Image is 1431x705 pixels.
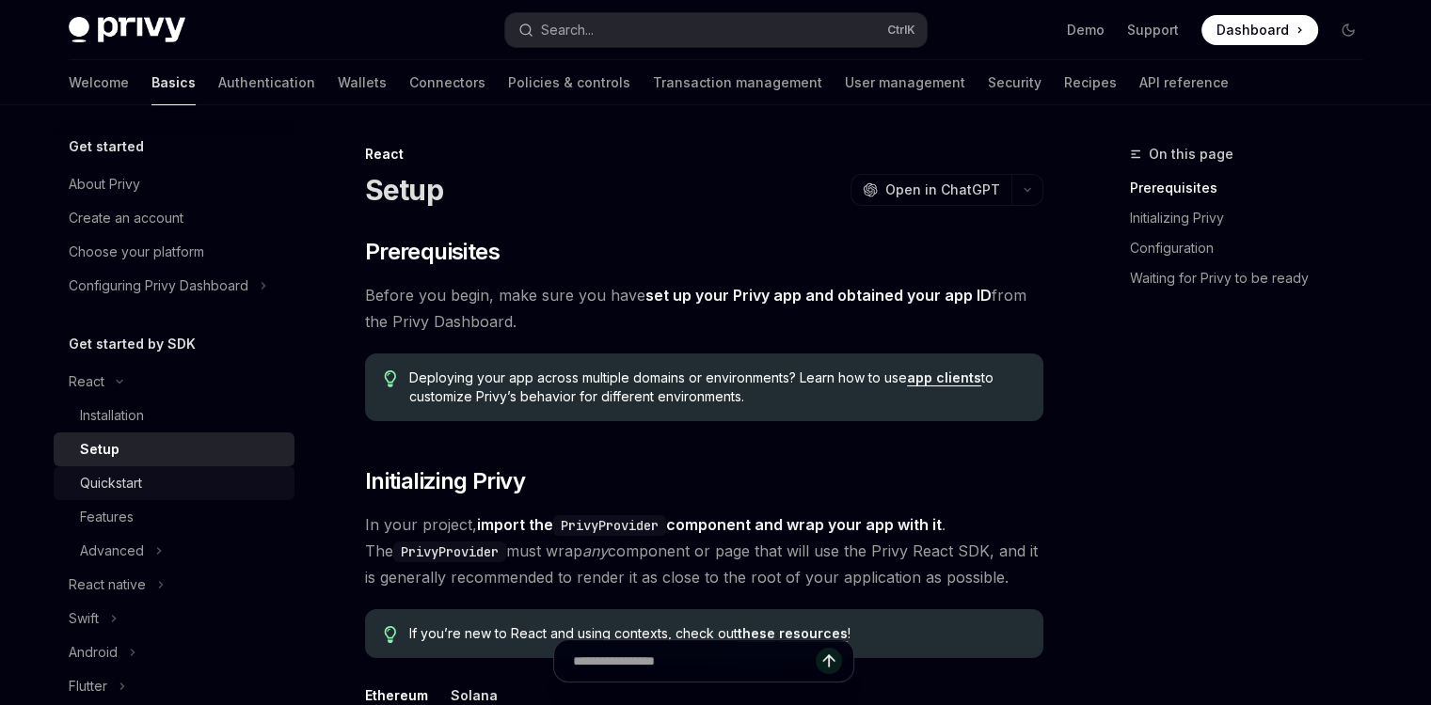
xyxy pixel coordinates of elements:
[409,368,1024,406] span: Deploying your app across multiple domains or environments? Learn how to use to customize Privy’s...
[54,201,294,235] a: Create an account
[738,625,775,642] a: these
[1149,143,1233,165] span: On this page
[69,607,99,630] div: Swift
[1067,21,1105,39] a: Demo
[151,60,196,105] a: Basics
[384,626,397,643] svg: Tip
[1216,21,1289,39] span: Dashboard
[1139,60,1229,105] a: API reference
[1130,203,1378,233] a: Initializing Privy
[779,625,848,642] a: resources
[69,60,129,105] a: Welcome
[80,540,144,562] div: Advanced
[409,60,485,105] a: Connectors
[409,624,1024,643] span: If you’re new to React and using contexts, check out !
[887,23,915,38] span: Ctrl K
[541,19,594,41] div: Search...
[218,60,315,105] a: Authentication
[1127,21,1179,39] a: Support
[54,235,294,269] a: Choose your platform
[365,145,1043,164] div: React
[1333,15,1363,45] button: Toggle dark mode
[645,286,992,305] a: set up your Privy app and obtained your app ID
[80,506,134,528] div: Features
[69,370,104,393] div: React
[1130,233,1378,263] a: Configuration
[907,369,981,386] a: app clients
[851,174,1011,206] button: Open in ChatGPT
[988,60,1041,105] a: Security
[54,466,294,500] a: Quickstart
[80,472,142,494] div: Quickstart
[69,573,146,596] div: React native
[393,541,506,562] code: PrivyProvider
[1130,173,1378,203] a: Prerequisites
[54,500,294,534] a: Features
[1201,15,1318,45] a: Dashboard
[365,237,500,267] span: Prerequisites
[653,60,822,105] a: Transaction management
[54,432,294,466] a: Setup
[80,438,119,461] div: Setup
[553,515,666,536] code: PrivyProvider
[54,399,294,432] a: Installation
[69,641,118,664] div: Android
[384,370,397,387] svg: Tip
[365,466,525,496] span: Initializing Privy
[69,135,144,158] h5: Get started
[69,241,204,263] div: Choose your platform
[365,173,443,207] h1: Setup
[365,282,1043,335] span: Before you begin, make sure you have from the Privy Dashboard.
[69,675,107,697] div: Flutter
[816,648,842,674] button: Send message
[582,541,608,560] em: any
[477,515,942,534] strong: import the component and wrap your app with it
[69,274,248,297] div: Configuring Privy Dashboard
[365,511,1043,590] span: In your project, . The must wrap component or page that will use the Privy React SDK, and it is g...
[69,17,185,43] img: dark logo
[508,60,630,105] a: Policies & controls
[338,60,387,105] a: Wallets
[69,173,140,196] div: About Privy
[505,13,927,47] button: Search...CtrlK
[1130,263,1378,293] a: Waiting for Privy to be ready
[54,167,294,201] a: About Privy
[80,404,144,427] div: Installation
[69,333,196,355] h5: Get started by SDK
[845,60,965,105] a: User management
[885,180,1000,199] span: Open in ChatGPT
[1064,60,1117,105] a: Recipes
[69,207,183,229] div: Create an account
